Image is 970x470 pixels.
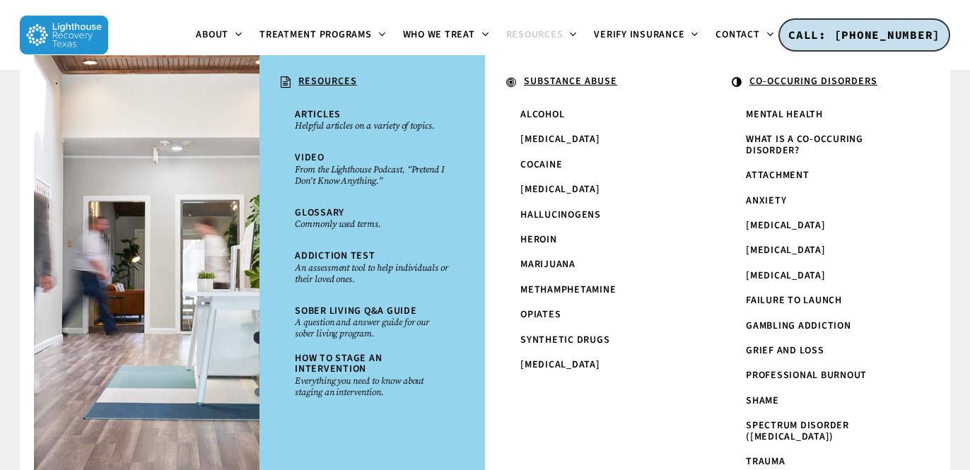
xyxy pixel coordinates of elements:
a: Gambling Addiction [739,314,908,339]
a: Shame [739,389,908,413]
a: [MEDICAL_DATA] [739,264,908,288]
span: What is a Co-Occuring Disorder? [746,132,863,157]
a: VideoFrom the Lighthouse Podcast, “Pretend I Don’t Know Anything.” [288,146,457,193]
span: Addiction Test [295,249,375,263]
a: Attachment [739,163,908,188]
a: Resources [498,30,586,41]
a: Hallucinogens [513,203,682,228]
a: Professional Burnout [739,363,908,388]
span: Verify Insurance [594,28,684,42]
small: From the Lighthouse Podcast, “Pretend I Don’t Know Anything.” [295,164,450,187]
span: . [55,74,59,88]
span: Alcohol [520,107,564,122]
span: Glossary [295,206,344,220]
small: Commonly used terms. [295,218,450,230]
a: Sober Living Q&A GuideA question and answer guide for our sober living program. [288,299,457,346]
a: Verify Insurance [585,30,707,41]
a: Treatment Programs [251,30,395,41]
span: Hallucinogens [520,208,601,222]
a: [MEDICAL_DATA] [739,213,908,238]
span: Heroin [520,233,557,247]
a: Alcohol [513,102,682,127]
a: Addiction TestAn assessment tool to help individuals or their loved ones. [288,244,457,291]
small: Helpful articles on a variety of topics. [295,120,450,131]
span: Cocaine [520,158,562,172]
u: CO-OCCURING DISORDERS [749,74,877,88]
span: Spectrum Disorder ([MEDICAL_DATA]) [746,418,849,443]
span: Gambling Addiction [746,319,851,333]
span: [MEDICAL_DATA] [746,218,826,233]
span: Contact [715,28,759,42]
small: An assessment tool to help individuals or their loved ones. [295,262,450,285]
a: [MEDICAL_DATA] [513,353,682,377]
a: Spectrum Disorder ([MEDICAL_DATA]) [739,413,908,450]
span: Video [295,151,325,165]
span: [MEDICAL_DATA] [520,358,600,372]
a: [MEDICAL_DATA] [739,238,908,263]
span: Failure to Launch [746,293,842,307]
a: About [187,30,251,41]
a: Failure to Launch [739,288,908,313]
span: Grief and Loss [746,343,824,358]
span: Resources [506,28,563,42]
span: Attachment [746,168,810,182]
u: RESOURCES [298,74,357,88]
a: Heroin [513,228,682,252]
a: Methamphetamine [513,278,682,302]
u: SUBSTANCE ABUSE [524,74,617,88]
a: What is a Co-Occuring Disorder? [739,127,908,163]
a: CALL: [PHONE_NUMBER] [778,18,950,52]
span: About [196,28,228,42]
a: Who We Treat [395,30,498,41]
span: CALL: [PHONE_NUMBER] [788,28,940,42]
span: Trauma [746,454,785,469]
span: Sober Living Q&A Guide [295,304,417,318]
span: [MEDICAL_DATA] [520,132,600,146]
span: Methamphetamine [520,283,616,297]
a: GlossaryCommonly used terms. [288,201,457,237]
a: . [48,69,245,94]
a: Contact [707,30,782,41]
a: CO-OCCURING DISORDERS [725,69,922,96]
a: How To Stage An InterventionEverything you need to know about staging an intervention. [288,346,457,405]
span: Marijuana [520,257,575,271]
small: A question and answer guide for our sober living program. [295,317,450,339]
span: Mental Health [746,107,823,122]
span: How To Stage An Intervention [295,351,382,376]
a: ArticlesHelpful articles on a variety of topics. [288,102,457,139]
span: Anxiety [746,194,786,208]
span: Articles [295,107,341,122]
span: [MEDICAL_DATA] [746,243,826,257]
a: [MEDICAL_DATA] [513,127,682,152]
span: [MEDICAL_DATA] [746,269,826,283]
a: Marijuana [513,252,682,277]
a: Mental Health [739,102,908,127]
a: SUBSTANCE ABUSE [499,69,696,96]
a: Anxiety [739,189,908,213]
a: Synthetic Drugs [513,328,682,353]
small: Everything you need to know about staging an intervention. [295,375,450,398]
img: Lighthouse Recovery Texas [20,16,108,54]
span: Treatment Programs [259,28,372,42]
a: [MEDICAL_DATA] [513,177,682,202]
span: Professional Burnout [746,368,867,382]
a: Opiates [513,302,682,327]
a: RESOURCES [274,69,471,96]
span: Opiates [520,307,561,322]
span: Shame [746,394,779,408]
a: Grief and Loss [739,339,908,363]
a: Cocaine [513,153,682,177]
span: Synthetic Drugs [520,333,609,347]
span: Who We Treat [403,28,475,42]
span: [MEDICAL_DATA] [520,182,600,196]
